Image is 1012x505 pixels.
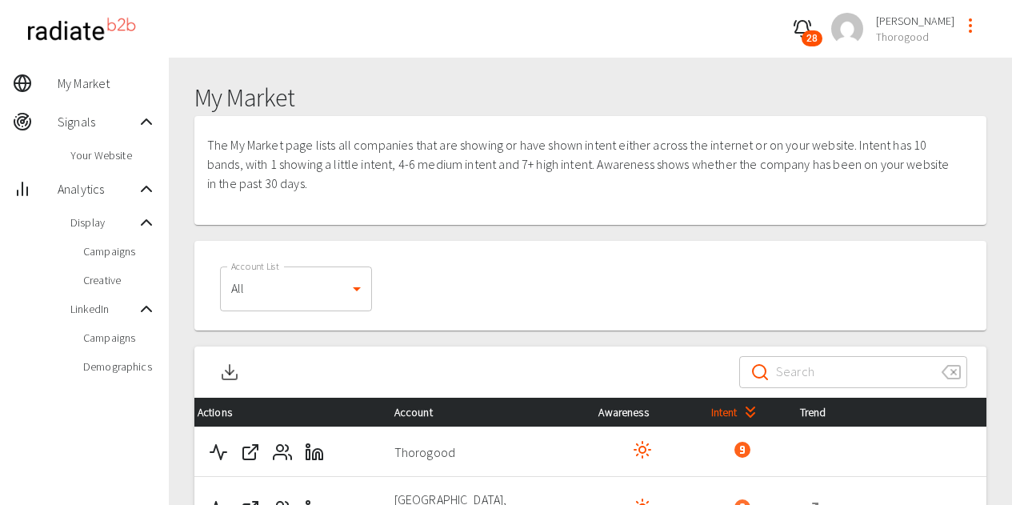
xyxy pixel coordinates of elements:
[70,301,137,317] span: LinkedIn
[394,443,574,462] p: Thorogood
[298,436,330,468] button: LinkedIn
[220,267,372,311] div: All
[83,243,156,259] span: Campaigns
[19,11,143,47] img: radiateb2b_logo_black.png
[70,214,137,230] span: Display
[876,29,954,45] span: Thorogood
[58,112,137,131] span: Signals
[58,179,137,198] span: Analytics
[711,403,763,422] span: Intent
[954,10,986,42] button: profile-menu
[711,403,774,422] div: Intent
[776,350,929,395] input: Search
[800,403,974,422] div: Trend
[70,147,156,163] span: Your Website
[786,13,818,45] button: 28
[58,74,156,93] span: My Market
[598,403,674,422] span: Awareness
[876,13,954,29] span: [PERSON_NAME]
[394,403,458,422] span: Account
[831,13,863,45] img: fbc546a209a0d1bf60bb15f69e262854
[802,30,822,46] span: 28
[750,363,770,382] svg: Search
[800,403,852,422] span: Trend
[231,259,279,273] label: Account List
[214,347,246,398] button: Download
[598,403,685,422] div: Awareness
[83,272,156,288] span: Creative
[234,436,266,468] button: Web Site
[207,135,954,193] p: The My Market page lists all companies that are showing or have shown intent either across the in...
[194,83,986,113] h1: My Market
[83,359,156,375] span: Demographics
[83,330,156,346] span: Campaigns
[202,436,234,468] button: Activity
[633,440,652,459] svg: Visited Web Site
[394,403,574,422] div: Account
[266,436,298,468] button: Contacts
